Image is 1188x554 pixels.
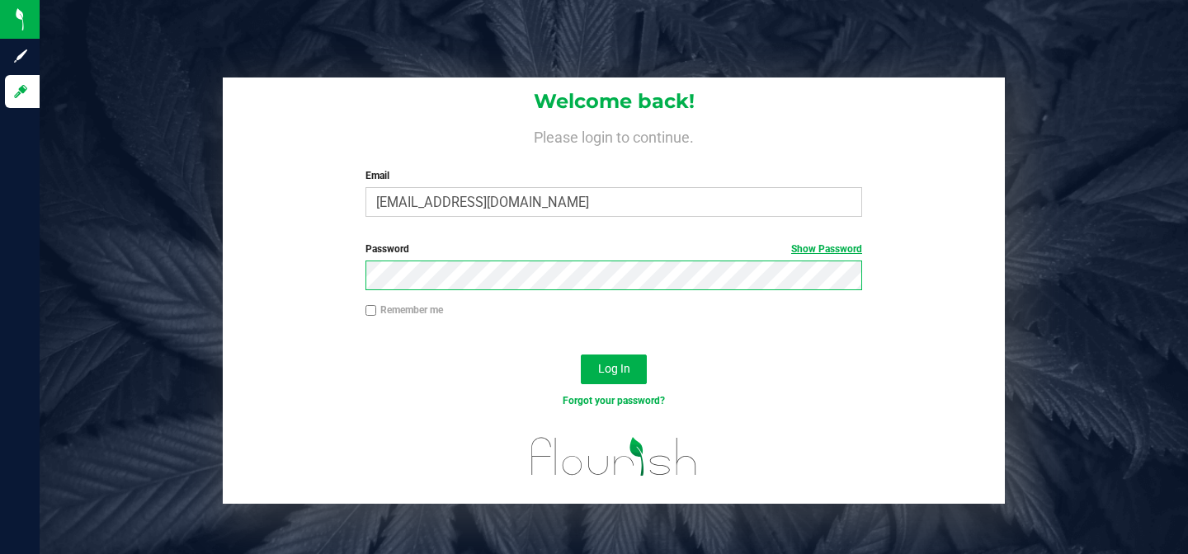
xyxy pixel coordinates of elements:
[516,425,712,488] img: flourish_logo.svg
[365,168,862,183] label: Email
[223,91,1005,112] h1: Welcome back!
[365,303,443,317] label: Remember me
[563,395,665,406] a: Forgot your password?
[365,305,377,317] input: Remember me
[598,362,630,375] span: Log In
[12,83,29,100] inline-svg: Log in
[223,125,1005,145] h4: Please login to continue.
[365,243,409,255] span: Password
[791,243,862,255] a: Show Password
[581,354,647,384] button: Log In
[12,48,29,64] inline-svg: Sign up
